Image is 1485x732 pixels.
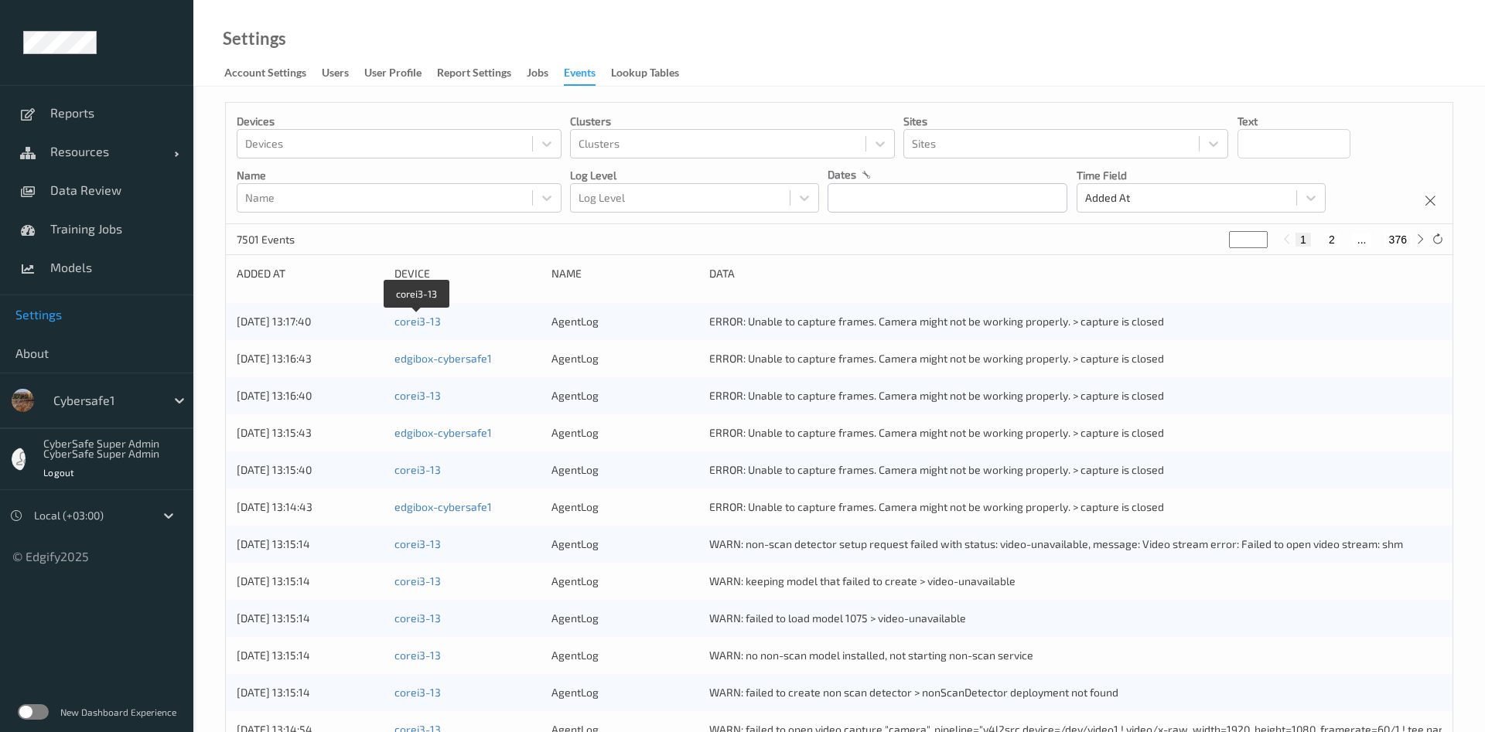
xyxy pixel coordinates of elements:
[237,351,384,366] div: [DATE] 13:16:43
[237,499,384,515] div: [DATE] 13:14:43
[551,351,698,366] div: AgentLog
[394,574,441,587] a: corei3-13
[709,648,1442,663] div: WARN: no non-scan model installed, not starting non-scan service
[394,426,492,439] a: edgibox-cybersafe1
[551,266,698,281] div: Name
[237,574,384,589] div: [DATE] 13:15:14
[237,462,384,478] div: [DATE] 13:15:40
[527,63,564,84] a: Jobs
[394,537,441,550] a: corei3-13
[1324,233,1340,247] button: 2
[611,63,695,84] a: Lookup Tables
[223,31,286,46] a: Settings
[237,685,384,700] div: [DATE] 13:15:14
[551,536,698,552] div: AgentLog
[224,63,322,84] a: Account Settings
[709,574,1442,589] div: WARN: keeping model that failed to create > video-unavailable
[551,499,698,515] div: AgentLog
[551,648,698,663] div: AgentLog
[1353,233,1371,247] button: ...
[322,65,349,84] div: users
[709,499,1442,515] div: ERROR: Unable to capture frames. Camera might not be working properly. > capture is closed
[364,63,437,84] a: User Profile
[1296,233,1311,247] button: 1
[364,65,422,84] div: User Profile
[570,168,819,183] p: Log Level
[322,63,364,84] a: users
[709,388,1442,403] div: ERROR: Unable to capture frames. Camera might not be working properly. > capture is closed
[709,536,1442,552] div: WARN: non-scan detector setup request failed with status: video-unavailable, message: Video strea...
[394,611,441,625] a: corei3-13
[527,65,548,84] div: Jobs
[394,686,441,699] a: corei3-13
[394,463,441,476] a: corei3-13
[709,425,1442,441] div: ERROR: Unable to capture frames. Camera might not be working properly. > capture is closed
[709,611,1442,626] div: WARN: failed to load model 1075 > video-unavailable
[709,462,1442,478] div: ERROR: Unable to capture frames. Camera might not be working properly. > capture is closed
[237,314,384,329] div: [DATE] 13:17:40
[1077,168,1326,183] p: Time Field
[551,685,698,700] div: AgentLog
[551,388,698,403] div: AgentLog
[1237,114,1350,129] p: text
[709,351,1442,366] div: ERROR: Unable to capture frames. Camera might not be working properly. > capture is closed
[394,649,441,662] a: corei3-13
[551,314,698,329] div: AgentLog
[224,65,306,84] div: Account Settings
[394,500,492,513] a: edgibox-cybersafe1
[903,114,1228,129] p: Sites
[564,63,611,86] a: events
[611,65,679,84] div: Lookup Tables
[237,266,384,281] div: Added At
[237,611,384,626] div: [DATE] 13:15:14
[237,536,384,552] div: [DATE] 13:15:14
[551,611,698,626] div: AgentLog
[437,63,527,84] a: Report Settings
[394,352,492,365] a: edgibox-cybersafe1
[237,232,353,247] p: 7501 Events
[237,425,384,441] div: [DATE] 13:15:43
[709,314,1442,329] div: ERROR: Unable to capture frames. Camera might not be working properly. > capture is closed
[394,315,441,328] a: corei3-13
[237,648,384,663] div: [DATE] 13:15:14
[709,266,1442,281] div: Data
[564,65,596,86] div: events
[394,266,541,281] div: Device
[709,685,1442,700] div: WARN: failed to create non scan detector > nonScanDetector deployment not found
[828,167,856,182] p: dates
[570,114,895,129] p: Clusters
[551,462,698,478] div: AgentLog
[394,389,441,402] a: corei3-13
[237,388,384,403] div: [DATE] 13:16:40
[237,114,562,129] p: Devices
[1384,233,1412,247] button: 376
[237,168,562,183] p: Name
[551,574,698,589] div: AgentLog
[551,425,698,441] div: AgentLog
[437,65,511,84] div: Report Settings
